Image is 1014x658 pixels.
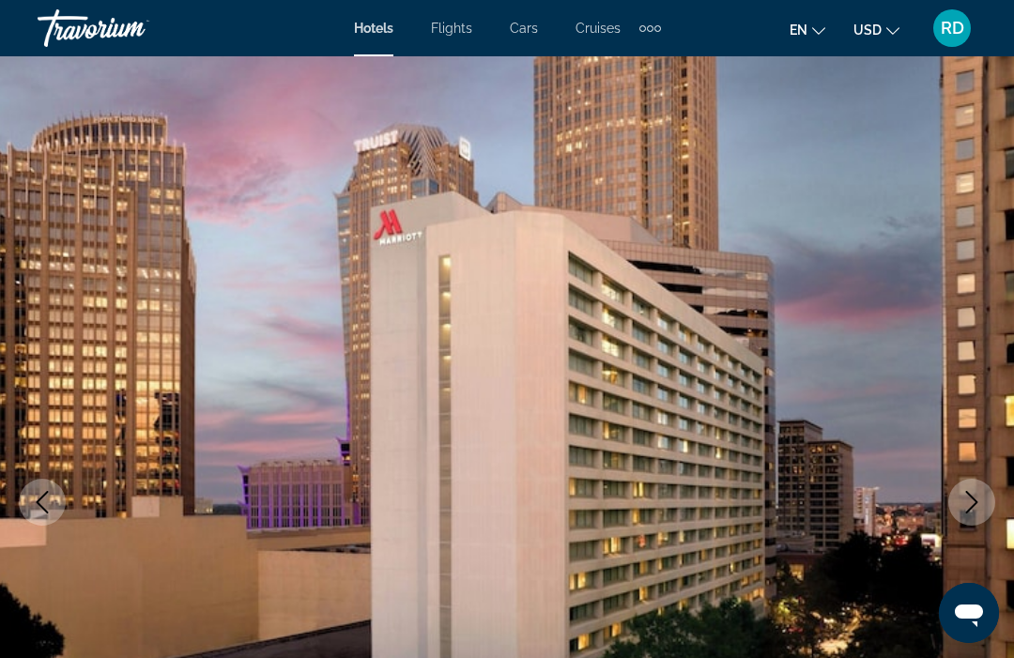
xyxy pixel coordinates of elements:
[853,23,882,38] span: USD
[790,23,807,38] span: en
[941,19,964,38] span: RD
[510,21,538,36] a: Cars
[939,583,999,643] iframe: Button to launch messaging window
[38,4,225,53] a: Travorium
[19,479,66,526] button: Previous image
[639,13,661,43] button: Extra navigation items
[576,21,621,36] a: Cruises
[928,8,976,48] button: User Menu
[354,21,393,36] a: Hotels
[948,479,995,526] button: Next image
[853,16,899,43] button: Change currency
[790,16,825,43] button: Change language
[431,21,472,36] a: Flights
